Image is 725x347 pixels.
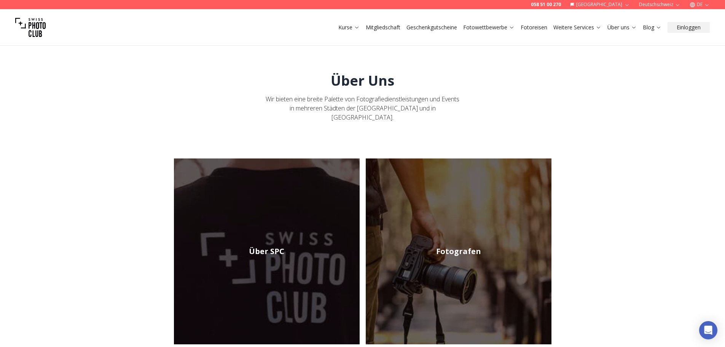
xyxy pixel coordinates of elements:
a: Fotoreisen [521,24,547,31]
button: Mitgliedschaft [363,22,403,33]
span: Wir bieten eine breite Palette von Fotografiedienstleistungen und Events in mehreren Städten der ... [266,95,459,122]
img: Swiss photo club [15,12,46,43]
button: Fotoreisen [518,22,550,33]
h2: Über SPC [249,246,284,257]
button: Einloggen [668,22,710,33]
a: Kurse [338,24,360,31]
img: Fotograf Buchen [366,158,551,344]
button: Geschenkgutscheine [403,22,460,33]
div: Open Intercom Messenger [699,321,717,339]
button: Weitere Services [550,22,604,33]
a: 058 51 00 270 [531,2,561,8]
a: Blog [643,24,661,31]
button: Über uns [604,22,640,33]
a: Weitere Services [553,24,601,31]
h1: Über Uns [331,73,394,88]
a: Geschenkgutscheine [406,24,457,31]
button: Fotowettbewerbe [460,22,518,33]
h2: Fotografen [436,246,481,257]
img: Fotograf Buchen [174,158,360,344]
a: Über uns [607,24,637,31]
button: Kurse [335,22,363,33]
a: Mitgliedschaft [366,24,400,31]
a: Über SPC [174,158,360,344]
a: Fotografen [366,158,551,344]
a: Fotowettbewerbe [463,24,515,31]
button: Blog [640,22,664,33]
